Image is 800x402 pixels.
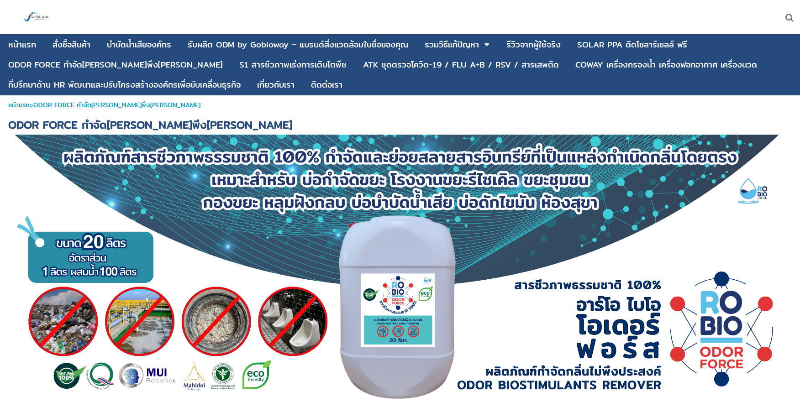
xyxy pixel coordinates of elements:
div: สั่งซื้อสินค้า [53,41,90,49]
div: รับผลิต ODM by Gobioway – แบรนด์สิ่งแวดล้อมในชื่อของคุณ [188,41,408,49]
div: ติดต่อเรา [311,81,342,89]
a: หน้าแรก [8,36,36,53]
a: ATK ชุดตรวจโควิด-19 / FLU A+B / RSV / สารเสพติด [363,56,559,73]
a: COWAY เครื่องกรองน้ำ เครื่องฟอกอากาศ เครื่องนวด [575,56,757,73]
a: สั่งซื้อสินค้า [53,36,90,53]
a: รับผลิต ODM by Gobioway – แบรนด์สิ่งแวดล้อมในชื่อของคุณ [188,36,408,53]
a: SOLAR PPA ติดโซลาร์เซลล์ ฟรี [577,36,687,53]
div: บําบัดน้ำเสียองค์กร [107,41,171,49]
div: ที่ปรึกษาด้าน HR พัฒนาและปรับโครงสร้างองค์กรเพื่อขับเคลื่อนธุรกิจ [8,81,241,89]
span: ODOR FORCE กำจัด[PERSON_NAME]พึง[PERSON_NAME] [8,116,292,133]
div: รีวิวจากผู้ใช้จริง [506,41,561,49]
a: เกี่ยวกับเรา [257,76,295,94]
a: S1 สารชีวภาพเร่งการเติบโตพืช [239,56,347,73]
a: ที่ปรึกษาด้าน HR พัฒนาและปรับโครงสร้างองค์กรเพื่อขับเคลื่อนธุรกิจ [8,76,241,94]
div: COWAY เครื่องกรองน้ำ เครื่องฟอกอากาศ เครื่องนวด [575,61,757,69]
img: large-1644130236041.jpg [23,4,50,31]
a: บําบัดน้ำเสียองค์กร [107,36,171,53]
a: รวมวิธีแก้ปัญหา [425,36,479,53]
a: หน้าแรก [8,100,30,110]
div: หน้าแรก [8,41,36,49]
div: เกี่ยวกับเรา [257,81,295,89]
span: ODOR FORCE กำจัด[PERSON_NAME]พึง[PERSON_NAME] [33,100,200,110]
a: รีวิวจากผู้ใช้จริง [506,36,561,53]
a: ติดต่อเรา [311,76,342,94]
div: SOLAR PPA ติดโซลาร์เซลล์ ฟรี [577,41,687,49]
div: รวมวิธีแก้ปัญหา [425,41,479,49]
a: ODOR FORCE กำจัด[PERSON_NAME]พึง[PERSON_NAME] [8,56,223,73]
div: ATK ชุดตรวจโควิด-19 / FLU A+B / RSV / สารเสพติด [363,61,559,69]
div: S1 สารชีวภาพเร่งการเติบโตพืช [239,61,347,69]
div: ODOR FORCE กำจัด[PERSON_NAME]พึง[PERSON_NAME] [8,61,223,69]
